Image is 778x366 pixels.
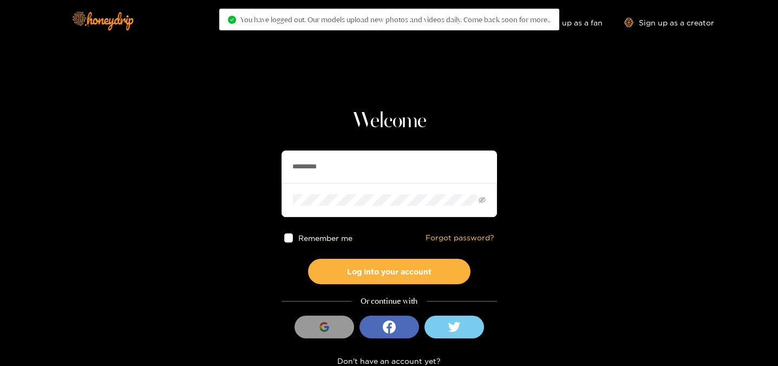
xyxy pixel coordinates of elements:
span: You have logged out. Our models upload new photos and videos daily. Come back soon for more.. [240,15,551,24]
span: Remember me [298,234,352,242]
button: Log into your account [308,259,470,284]
div: Or continue with [282,295,497,308]
a: Sign up as a creator [624,18,714,27]
a: Sign up as a fan [528,18,603,27]
span: check-circle [228,16,236,24]
span: eye-invisible [479,197,486,204]
h1: Welcome [282,108,497,134]
a: Forgot password? [426,233,494,243]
